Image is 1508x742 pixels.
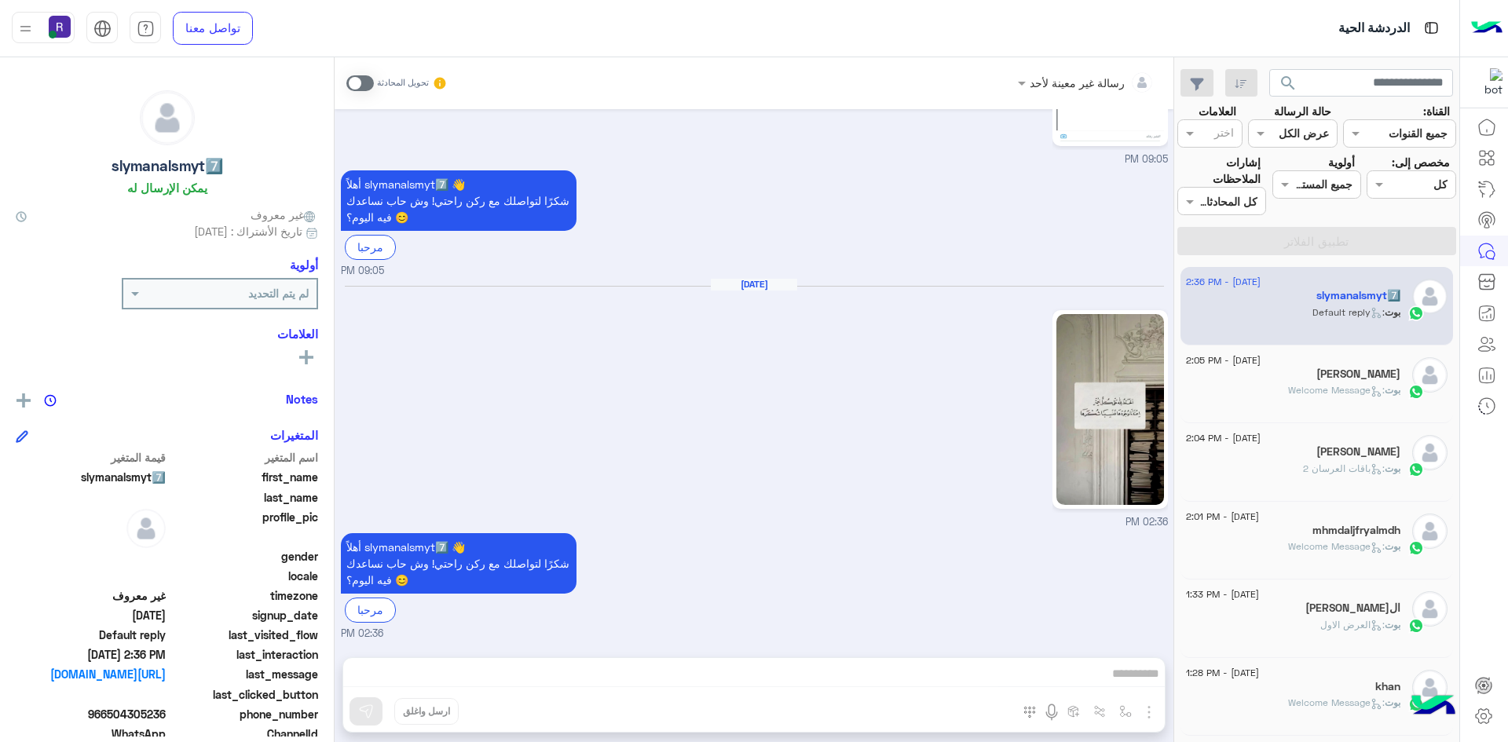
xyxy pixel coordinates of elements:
[16,607,166,623] span: 2025-06-27T10:15:27.239Z
[1056,314,1164,505] img: 705725492476524.jpg
[1385,619,1400,631] span: بوت
[16,646,166,663] span: 2025-08-20T11:36:18.804Z
[1408,540,1424,556] img: WhatsApp
[1408,462,1424,477] img: WhatsApp
[194,223,302,239] span: تاريخ الأشتراك : [DATE]
[169,726,319,742] span: ChannelId
[141,91,194,144] img: defaultAdmin.png
[1412,279,1448,314] img: defaultAdmin.png
[1186,510,1259,524] span: [DATE] - 2:01 PM
[1279,74,1298,93] span: search
[1408,384,1424,400] img: WhatsApp
[16,627,166,643] span: Default reply
[169,627,319,643] span: last_visited_flow
[1412,514,1448,549] img: defaultAdmin.png
[137,20,155,38] img: tab
[1288,696,1385,708] span: : Welcome Message
[169,706,319,722] span: phone_number
[127,181,207,195] h6: يمكن الإرسال له
[1412,435,1448,470] img: defaultAdmin.png
[286,392,318,406] h6: Notes
[341,533,576,594] p: 20/8/2025, 2:36 PM
[1392,154,1450,170] label: مخصص إلى:
[1385,696,1400,708] span: بوت
[169,607,319,623] span: signup_date
[169,489,319,506] span: last_name
[169,646,319,663] span: last_interaction
[711,279,797,290] h6: [DATE]
[44,394,57,407] img: notes
[1312,524,1400,537] h5: mhmdaljfryalmdh
[16,548,166,565] span: null
[345,598,396,622] div: مرحبا
[16,587,166,604] span: غير معروف
[112,157,223,175] h5: slymanalsmyt7️⃣
[270,428,318,442] h6: المتغيرات
[169,548,319,565] span: gender
[1186,431,1261,445] span: [DATE] - 2:04 PM
[1385,306,1400,318] span: بوت
[169,686,319,703] span: last_clicked_button
[341,264,384,279] span: 09:05 PM
[1406,679,1461,734] img: hulul-logo.png
[1385,462,1400,474] span: بوت
[169,449,319,466] span: اسم المتغير
[377,77,429,90] small: تحويل المحادثة
[1408,618,1424,634] img: WhatsApp
[169,469,319,485] span: first_name
[1125,153,1168,165] span: 09:05 PM
[1338,18,1410,39] p: الدردشة الحية
[1186,275,1261,289] span: [DATE] - 2:36 PM
[1408,305,1424,321] img: WhatsApp
[1474,68,1503,97] img: 322853014244696
[1186,353,1261,367] span: [DATE] - 2:05 PM
[1288,384,1385,396] span: : Welcome Message
[16,706,166,722] span: 966504305236
[1412,670,1448,705] img: defaultAdmin.png
[1288,540,1385,552] span: : Welcome Message
[1423,103,1450,119] label: القناة:
[1328,154,1355,170] label: أولوية
[1177,227,1456,255] button: تطبيق الفلاتر
[169,587,319,604] span: timezone
[93,20,112,38] img: tab
[169,568,319,584] span: locale
[49,16,71,38] img: userImage
[1422,18,1441,38] img: tab
[169,666,319,682] span: last_message
[16,393,31,408] img: add
[1305,601,1400,615] h5: الشريف أبو زياد
[341,627,383,641] span: 02:36 PM
[1214,124,1236,144] div: اختر
[1186,666,1259,680] span: [DATE] - 1:28 PM
[1412,357,1448,393] img: defaultAdmin.png
[1375,680,1400,693] h5: khan
[16,19,35,38] img: profile
[126,509,166,548] img: defaultAdmin.png
[1177,154,1261,188] label: إشارات الملاحظات
[1186,587,1259,601] span: [DATE] - 1:33 PM
[1312,306,1385,318] span: : Default reply
[1274,103,1331,119] label: حالة الرسالة
[16,469,166,485] span: slymanalsmyt7️⃣
[1412,591,1448,627] img: defaultAdmin.png
[1471,12,1503,45] img: Logo
[1303,462,1385,474] span: : باقات العرسان 2
[290,258,318,272] h6: أولوية
[16,686,166,703] span: null
[130,12,161,45] a: tab
[1199,103,1236,119] label: العلامات
[1269,69,1308,103] button: search
[341,170,576,231] p: 17/8/2025, 9:05 PM
[169,509,319,545] span: profile_pic
[16,327,318,341] h6: العلامات
[16,666,166,682] a: [URL][DOMAIN_NAME]
[1320,619,1385,631] span: : العرض الاول
[345,235,396,259] div: مرحبا
[16,726,166,742] span: 2
[394,698,459,725] button: ارسل واغلق
[251,207,318,223] span: غير معروف
[1316,367,1400,381] h5: HAMID HAROON
[173,12,253,45] a: تواصل معنا
[1126,516,1168,528] span: 02:36 PM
